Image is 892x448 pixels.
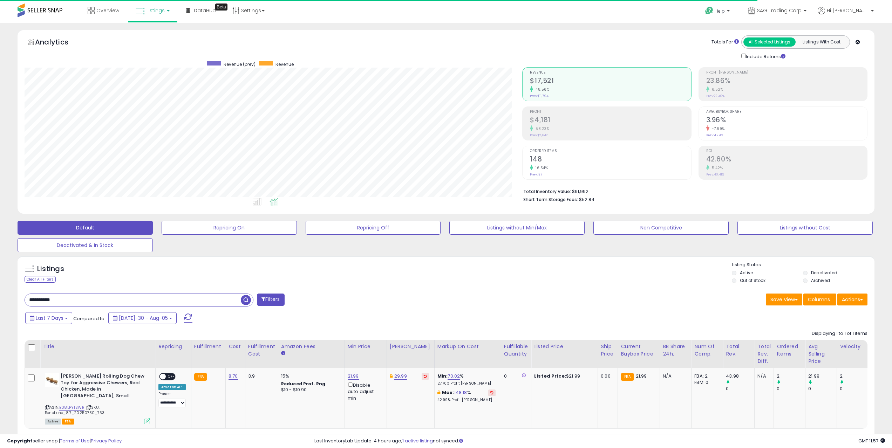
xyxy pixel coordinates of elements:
span: Avg. Buybox Share [706,110,867,114]
span: OFF [166,374,177,380]
a: 21.99 [348,373,359,380]
div: FBA: 2 [694,373,717,379]
i: This overrides the store level Dynamic Max Price for this listing [390,374,393,378]
span: All listings currently available for purchase on Amazon [45,419,61,425]
small: Prev: 127 [530,172,542,177]
label: Deactivated [811,270,837,276]
i: This overrides the store level max markup for this listing [437,390,440,395]
div: Amazon Fees [281,343,342,350]
div: Current Buybox Price [621,343,657,358]
label: Out of Stock [740,277,765,283]
small: Amazon Fees. [281,350,285,357]
small: Prev: $11,794 [530,94,549,98]
div: Repricing [158,343,188,350]
a: Privacy Policy [91,437,122,444]
span: Overview [96,7,119,14]
a: Hi [PERSON_NAME] [818,7,874,23]
div: seller snap | | [7,438,122,444]
div: ASIN: [45,373,150,423]
div: N/A [757,373,768,379]
div: Tooltip anchor [215,4,227,11]
h2: 3.96% [706,116,867,125]
span: Help [715,8,725,14]
span: FBA [62,419,74,425]
div: 0 [840,386,868,392]
div: % [437,390,496,402]
a: 148.18 [454,389,467,396]
p: 42.99% Profit [PERSON_NAME] [437,398,496,402]
button: Listings without Cost [737,221,873,235]
span: Compared to: [73,315,105,322]
div: $21.99 [534,373,592,379]
button: Listings without Min/Max [449,221,585,235]
div: 15% [281,373,339,379]
div: FBM: 0 [694,379,717,386]
span: SAG Trading Corp [757,7,802,14]
label: Active [740,270,753,276]
b: Short Term Storage Fees: [523,197,578,202]
div: 2 [840,373,868,379]
a: 8.70 [229,373,238,380]
b: Max: [442,389,454,396]
a: 1 active listing [402,437,433,444]
div: Velocity [840,343,865,350]
button: Last 7 Days [25,312,72,324]
span: 21.99 [636,373,647,379]
span: Hi [PERSON_NAME] [827,7,869,14]
button: Columns [803,294,836,305]
small: Prev: 4.29% [706,133,723,137]
div: Total Rev. Diff. [757,343,771,365]
button: Save View [766,294,802,305]
small: -7.69% [709,126,725,131]
strong: Copyright [7,437,33,444]
a: Help [700,1,737,23]
span: | SKU: Benebone_8.7_20250730_753 [45,405,104,415]
span: Last 7 Days [36,315,63,322]
small: Prev: 22.40% [706,94,724,98]
div: Displaying 1 to 1 of 1 items [812,330,867,337]
div: Markup on Cost [437,343,498,350]
div: Total Rev. [726,343,751,358]
div: 0 [726,386,754,392]
a: 70.02 [448,373,460,380]
div: Fulfillment [194,343,223,350]
div: 43.98 [726,373,754,379]
label: Archived [811,277,830,283]
div: Listed Price [534,343,595,350]
div: Include Returns [736,52,794,60]
small: 48.56% [533,87,549,92]
div: 0.00 [601,373,612,379]
small: 6.52% [709,87,723,92]
span: Profit [530,110,691,114]
div: 21.99 [808,373,837,379]
p: 27.70% Profit [PERSON_NAME] [437,381,496,386]
div: Avg Selling Price [808,343,834,365]
div: $10 - $10.90 [281,387,339,393]
button: Default [18,221,153,235]
div: Clear All Filters [25,276,56,283]
span: Revenue (prev) [224,61,256,67]
h2: 148 [530,155,691,165]
div: Ship Price [601,343,615,358]
span: DataHub [194,7,216,14]
i: Get Help [705,6,714,15]
div: Fulfillment Cost [248,343,275,358]
div: Disable auto adjust min [348,381,381,401]
li: $91,992 [523,187,862,195]
small: Prev: 40.41% [706,172,724,177]
b: Min: [437,373,448,379]
h2: $4,181 [530,116,691,125]
div: Last InventoryLab Update: 4 hours ago, not synced. [314,438,885,444]
button: Repricing On [162,221,297,235]
small: FBA [621,373,634,381]
div: Amazon AI * [158,384,186,390]
img: 31AxjjHVWrL._SL40_.jpg [45,373,59,387]
a: B08LPYTSWR [59,405,84,411]
div: Preset: [158,392,186,407]
small: FBA [194,373,207,381]
span: Profit [PERSON_NAME] [706,71,867,75]
button: All Selected Listings [743,37,796,47]
button: Actions [837,294,867,305]
h2: 23.86% [706,77,867,86]
h5: Analytics [35,37,82,49]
